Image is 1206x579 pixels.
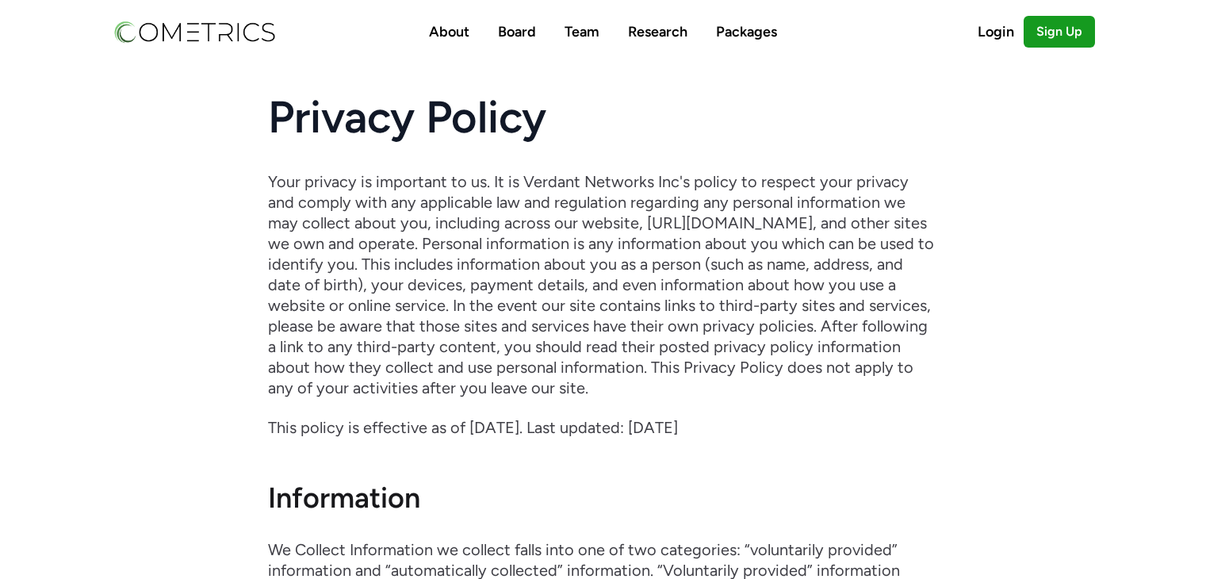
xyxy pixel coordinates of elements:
p: This policy is effective as of [DATE]. Last updated: [DATE] [268,417,938,438]
a: Packages [716,23,777,40]
p: Your privacy is important to us. It is Verdant Networks Inc's policy to respect your privacy and ... [268,171,938,398]
a: Team [565,23,599,40]
a: Research [628,23,687,40]
a: Login [978,21,1024,43]
h1: Privacy Policy [268,95,938,140]
h2: Information [268,482,938,514]
a: Board [498,23,536,40]
a: Sign Up [1024,16,1095,48]
a: About [429,23,469,40]
img: Cometrics [112,18,277,45]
